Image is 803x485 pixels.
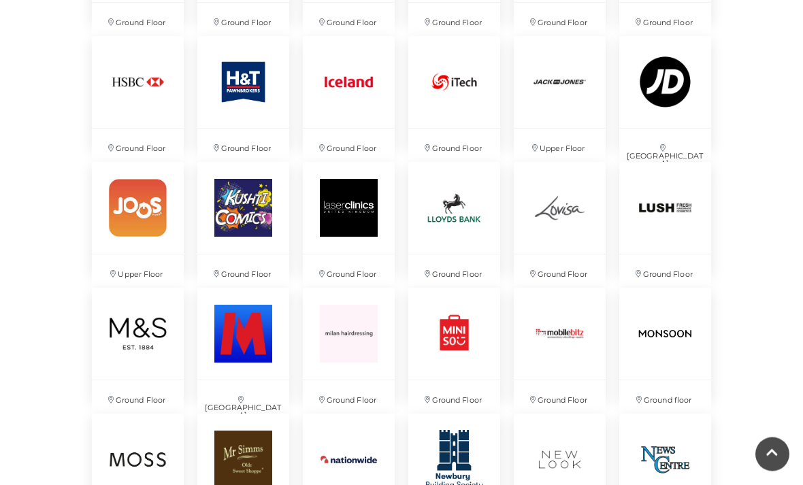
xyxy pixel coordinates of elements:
[197,129,289,163] p: Ground Floor
[296,282,401,407] a: Ground Floor
[303,163,395,254] img: Laser Clinic
[612,30,718,156] a: [GEOGRAPHIC_DATA]
[612,156,718,282] a: Ground Floor
[514,255,606,288] p: Ground Floor
[408,381,500,414] p: Ground Floor
[619,255,711,288] p: Ground Floor
[408,129,500,163] p: Ground Floor
[303,381,395,414] p: Ground Floor
[296,156,401,282] a: Laser Clinic Ground Floor
[507,30,612,156] a: Upper Floor
[408,3,500,37] p: Ground Floor
[514,381,606,414] p: Ground Floor
[296,30,401,156] a: Ground Floor
[401,30,507,156] a: Ground Floor
[85,282,191,407] a: Ground Floor
[514,129,606,163] p: Upper Floor
[401,156,507,282] a: Ground Floor
[197,255,289,288] p: Ground Floor
[303,129,395,163] p: Ground Floor
[92,129,184,163] p: Ground Floor
[619,3,711,37] p: Ground Floor
[401,282,507,407] a: Ground Floor
[619,381,711,414] p: Ground floor
[507,282,612,407] a: Ground Floor
[303,3,395,37] p: Ground Floor
[514,3,606,37] p: Ground Floor
[92,3,184,37] p: Ground Floor
[191,156,296,282] a: Ground Floor
[619,129,711,178] p: [GEOGRAPHIC_DATA]
[197,3,289,37] p: Ground Floor
[303,255,395,288] p: Ground Floor
[92,381,184,414] p: Ground Floor
[191,282,296,407] a: [GEOGRAPHIC_DATA]
[197,381,289,429] p: [GEOGRAPHIC_DATA]
[92,255,184,288] p: Upper Floor
[507,156,612,282] a: Ground Floor
[191,30,296,156] a: Ground Floor
[85,30,191,156] a: Ground Floor
[408,255,500,288] p: Ground Floor
[612,282,718,407] a: Ground floor
[85,156,191,282] a: Upper Floor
